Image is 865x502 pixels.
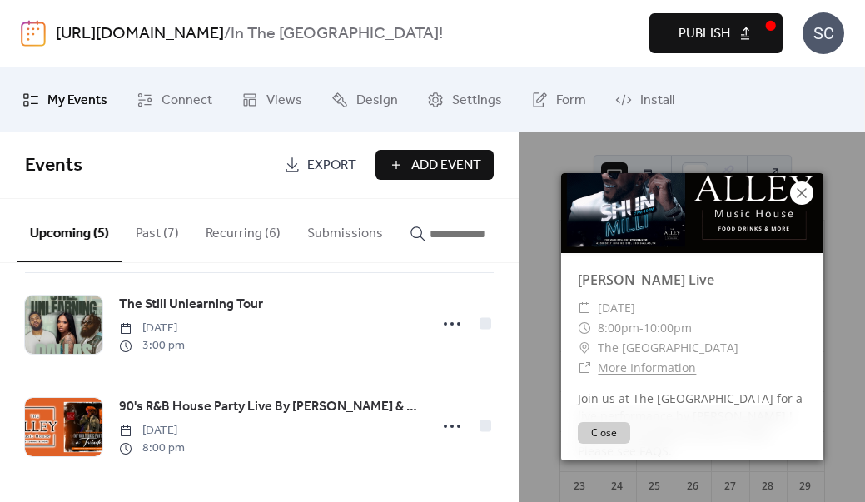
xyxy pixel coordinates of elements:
[578,298,591,318] div: ​
[224,18,231,50] b: /
[119,422,185,440] span: [DATE]
[578,338,591,358] div: ​
[679,24,730,44] span: Publish
[10,74,120,125] a: My Events
[17,199,122,262] button: Upcoming (5)
[119,397,419,417] span: 90's R&B House Party Live By [PERSON_NAME] & Bronzeville
[578,271,714,289] a: [PERSON_NAME] Live
[294,199,396,261] button: Submissions
[122,199,192,261] button: Past (7)
[124,74,225,125] a: Connect
[229,74,315,125] a: Views
[162,87,212,113] span: Connect
[640,87,674,113] span: Install
[356,87,398,113] span: Design
[598,320,639,335] span: 8:00pm
[119,295,263,315] span: The Still Unlearning Tour
[578,422,630,444] button: Close
[649,13,783,53] button: Publish
[519,74,599,125] a: Form
[25,147,82,184] span: Events
[119,337,185,355] span: 3:00 pm
[561,390,823,460] div: Join us at The [GEOGRAPHIC_DATA] for a live performance by [PERSON_NAME] ! All seat reservations ...
[271,150,369,180] a: Export
[598,338,738,358] span: The [GEOGRAPHIC_DATA]
[556,87,586,113] span: Form
[119,294,263,316] a: The Still Unlearning Tour
[119,440,185,457] span: 8:00 pm
[452,87,502,113] span: Settings
[231,18,443,50] b: In The [GEOGRAPHIC_DATA]!
[47,87,107,113] span: My Events
[578,318,591,338] div: ​
[307,156,356,176] span: Export
[644,320,692,335] span: 10:00pm
[375,150,494,180] button: Add Event
[603,74,687,125] a: Install
[639,320,644,335] span: -
[266,87,302,113] span: Views
[578,358,591,378] div: ​
[415,74,515,125] a: Settings
[192,199,294,261] button: Recurring (6)
[119,396,419,418] a: 90's R&B House Party Live By [PERSON_NAME] & Bronzeville
[598,360,696,375] a: More Information
[319,74,410,125] a: Design
[411,156,481,176] span: Add Event
[21,20,46,47] img: logo
[56,18,224,50] a: [URL][DOMAIN_NAME]
[803,12,844,54] div: SC
[119,320,185,337] span: [DATE]
[598,298,635,318] span: [DATE]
